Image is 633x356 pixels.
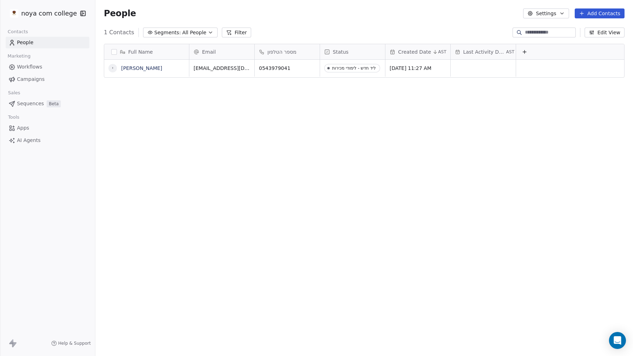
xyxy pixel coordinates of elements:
[182,29,206,36] span: All People
[6,37,89,48] a: People
[609,332,626,349] div: Open Intercom Messenger
[390,65,446,72] span: [DATE] 11:27 AM
[575,8,625,18] button: Add Contacts
[21,9,77,18] span: noya com college
[267,48,296,55] span: מספר הטלפון
[451,44,516,59] div: Last Activity DateAST
[585,28,625,37] button: Edit View
[398,48,431,55] span: Created Date
[104,44,189,59] div: Full Name
[17,63,42,71] span: Workflows
[17,39,34,46] span: People
[189,44,254,59] div: Email
[17,124,29,132] span: Apps
[5,88,23,98] span: Sales
[128,48,153,55] span: Full Name
[5,26,31,37] span: Contacts
[6,135,89,146] a: AI Agents
[332,66,376,71] div: ליד חדש - לימודי מכירות
[202,48,216,55] span: Email
[58,340,91,346] span: Help & Support
[6,73,89,85] a: Campaigns
[5,51,34,61] span: Marketing
[5,112,22,123] span: Tools
[47,100,61,107] span: Beta
[255,44,320,59] div: מספר הטלפון
[51,340,91,346] a: Help & Support
[104,8,136,19] span: People
[17,76,45,83] span: Campaigns
[506,49,514,55] span: AST
[6,122,89,134] a: Apps
[438,49,446,55] span: AST
[17,137,41,144] span: AI Agents
[104,60,189,340] div: grid
[10,9,18,18] img: %C3%97%C2%9C%C3%97%C2%95%C3%97%C2%92%C3%97%C2%95%20%C3%97%C2%9E%C3%97%C2%9B%C3%97%C2%9C%C3%97%C2%...
[112,65,113,72] div: י
[333,48,349,55] span: Status
[385,44,450,59] div: Created DateAST
[259,65,315,72] span: 0543979041
[222,28,251,37] button: Filter
[463,48,505,55] span: Last Activity Date
[154,29,181,36] span: Segments:
[6,98,89,109] a: SequencesBeta
[320,44,385,59] div: Status
[121,65,162,71] a: [PERSON_NAME]
[104,28,134,37] span: 1 Contacts
[17,100,44,107] span: Sequences
[189,60,625,340] div: grid
[6,61,89,73] a: Workflows
[194,65,250,72] span: [EMAIL_ADDRESS][DOMAIN_NAME]
[8,7,75,19] button: noya com college
[523,8,569,18] button: Settings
